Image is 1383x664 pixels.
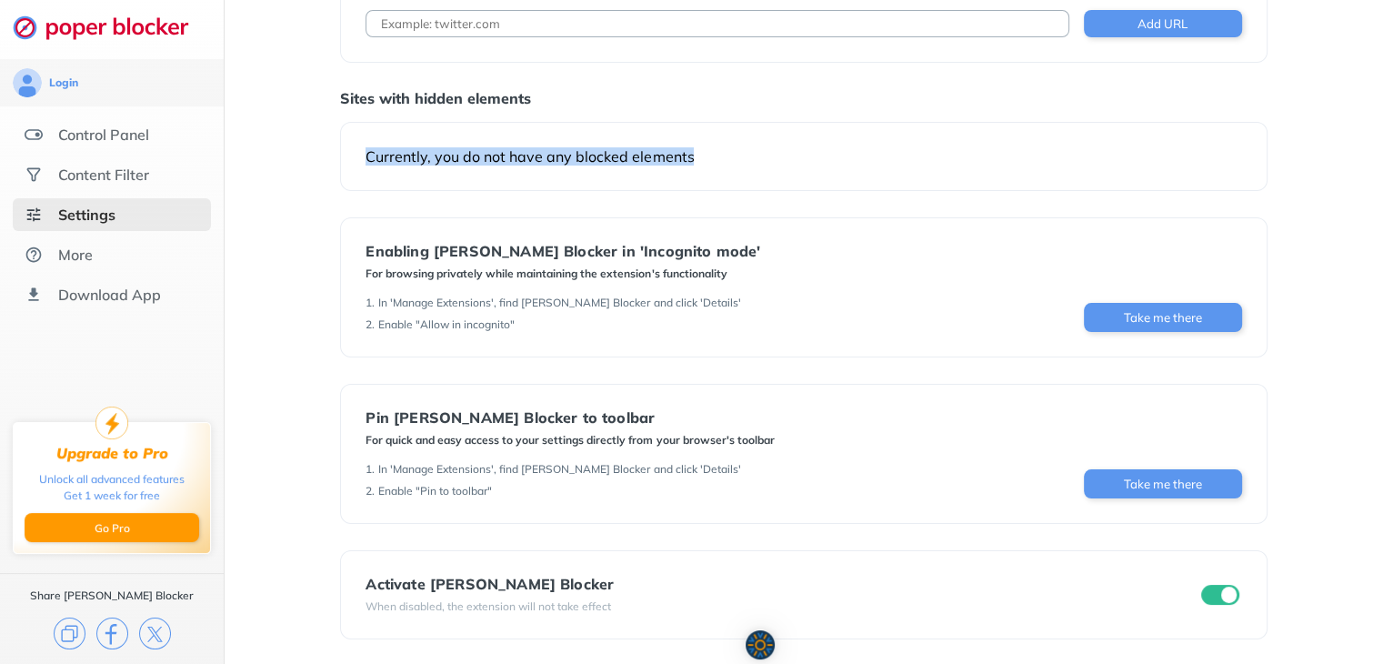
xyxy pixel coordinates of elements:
div: Settings [58,206,115,224]
img: about.svg [25,246,43,264]
button: Take me there [1084,469,1242,498]
img: settings-selected.svg [25,206,43,224]
img: features.svg [25,126,43,144]
div: 1 . [366,462,375,477]
div: Pin [PERSON_NAME] Blocker to toolbar [366,409,774,426]
button: Take me there [1084,303,1242,332]
div: Sites with hidden elements [340,89,1267,107]
div: Share [PERSON_NAME] Blocker [30,589,194,603]
div: Enable "Pin to toolbar" [378,484,492,498]
div: Get 1 week for free [64,488,160,504]
div: For browsing privately while maintaining the extension's functionality [366,267,760,281]
div: 2 . [366,484,375,498]
img: facebook.svg [96,618,128,649]
img: logo-webpage.svg [13,15,208,40]
div: Enabling [PERSON_NAME] Blocker in 'Incognito mode' [366,243,760,259]
div: Currently, you do not have any blocked elements [366,147,1241,166]
div: 2 . [366,317,375,332]
div: Activate [PERSON_NAME] Blocker [366,576,614,592]
img: social.svg [25,166,43,184]
button: Go Pro [25,513,199,542]
div: Upgrade to Pro [56,445,168,462]
div: When disabled, the extension will not take effect [366,599,614,614]
div: Enable "Allow in incognito" [378,317,515,332]
div: 1 . [366,296,375,310]
div: Control Panel [58,126,149,144]
div: In 'Manage Extensions', find [PERSON_NAME] Blocker and click 'Details' [378,296,740,310]
div: Login [49,75,78,90]
img: download-app.svg [25,286,43,304]
div: Content Filter [58,166,149,184]
img: copy.svg [54,618,85,649]
div: Download App [58,286,161,304]
div: More [58,246,93,264]
div: For quick and easy access to your settings directly from your browser's toolbar [366,433,774,448]
div: In 'Manage Extensions', find [PERSON_NAME] Blocker and click 'Details' [378,462,740,477]
button: Add URL [1084,10,1242,37]
img: x.svg [139,618,171,649]
img: upgrade-to-pro.svg [95,407,128,439]
input: Example: twitter.com [366,10,1068,37]
div: Unlock all advanced features [39,471,185,488]
img: avatar.svg [13,68,42,97]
